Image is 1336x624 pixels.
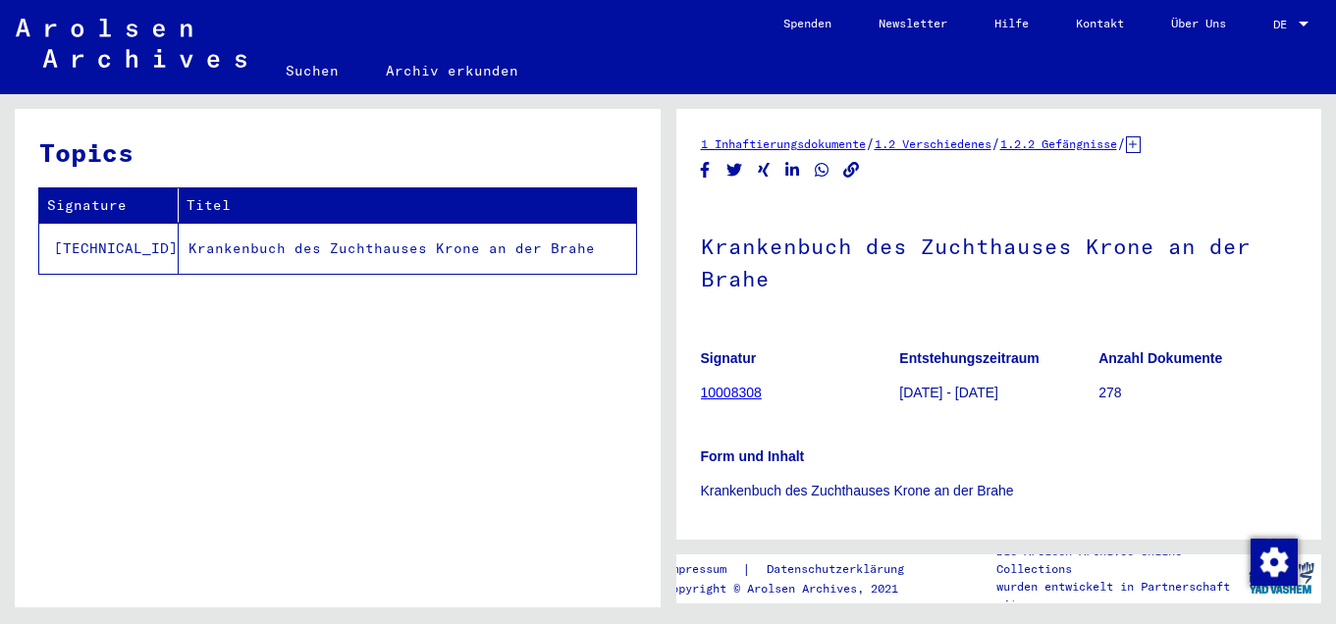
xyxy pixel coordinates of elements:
[996,578,1240,613] p: wurden entwickelt in Partnerschaft mit
[996,543,1240,578] p: Die Arolsen Archives Online-Collections
[665,559,928,580] div: |
[1000,136,1117,151] a: 1.2.2 Gefängnisse
[899,383,1097,403] p: [DATE] - [DATE]
[751,559,928,580] a: Datenschutzerklärung
[39,188,179,223] th: Signature
[1245,553,1318,602] img: yv_logo.png
[701,481,1298,501] p: Krankenbuch des Zuchthauses Krone an der Brahe
[1098,350,1222,366] b: Anzahl Dokumente
[665,559,742,580] a: Impressum
[875,136,991,151] a: 1.2 Verschiedenes
[1251,539,1298,586] img: Zustimmung ändern
[866,134,875,152] span: /
[812,158,832,182] button: Share on WhatsApp
[1098,383,1297,403] p: 278
[362,47,542,94] a: Archiv erkunden
[701,136,866,151] a: 1 Inhaftierungsdokumente
[899,350,1039,366] b: Entstehungszeitraum
[782,158,803,182] button: Share on LinkedIn
[695,158,716,182] button: Share on Facebook
[16,19,246,68] img: Arolsen_neg.svg
[991,134,1000,152] span: /
[724,158,745,182] button: Share on Twitter
[701,385,762,400] a: 10008308
[665,580,928,598] p: Copyright © Arolsen Archives, 2021
[841,158,862,182] button: Copy link
[701,350,757,366] b: Signatur
[39,223,179,274] td: [TECHNICAL_ID]
[39,133,635,172] h3: Topics
[1117,134,1126,152] span: /
[701,201,1298,320] h1: Krankenbuch des Zuchthauses Krone an der Brahe
[754,158,775,182] button: Share on Xing
[701,448,805,464] b: Form und Inhalt
[179,223,636,274] td: Krankenbuch des Zuchthauses Krone an der Brahe
[262,47,362,94] a: Suchen
[1273,18,1295,31] span: DE
[179,188,636,223] th: Titel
